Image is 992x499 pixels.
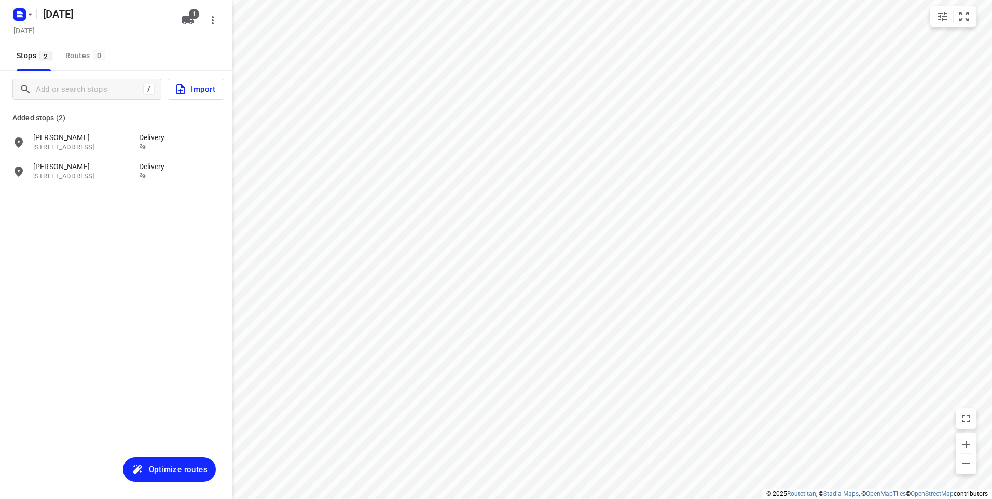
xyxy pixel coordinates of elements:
[139,161,170,172] p: Delivery
[36,81,143,98] input: Add or search stops
[202,10,223,31] button: More
[954,6,974,27] button: Fit zoom
[168,79,224,100] button: Import
[930,6,976,27] div: small contained button group
[766,490,988,497] li: © 2025 , © , © © contributors
[139,132,170,143] p: Delivery
[123,457,216,482] button: Optimize routes
[866,490,906,497] a: OpenMapTiles
[65,49,108,62] div: Routes
[93,50,105,60] span: 0
[823,490,859,497] a: Stadia Maps
[12,112,220,124] p: Added stops (2)
[33,161,129,172] p: [PERSON_NAME]
[39,51,52,61] span: 2
[143,84,155,95] div: /
[33,132,129,143] p: [PERSON_NAME]
[9,24,39,36] h5: Project date
[149,463,208,476] span: Optimize routes
[932,6,953,27] button: Map settings
[17,49,55,62] span: Stops
[174,82,215,96] span: Import
[161,79,224,100] a: Import
[189,9,199,19] span: 1
[33,143,129,153] p: Steenweg 14, 4181AL, Waardenburg, NL
[787,490,816,497] a: Routetitan
[39,6,173,22] h5: Rename
[911,490,954,497] a: OpenStreetMap
[33,172,129,182] p: Vliegveldstraat 100, 7524PK, Enschede, NL
[177,10,198,31] button: 1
